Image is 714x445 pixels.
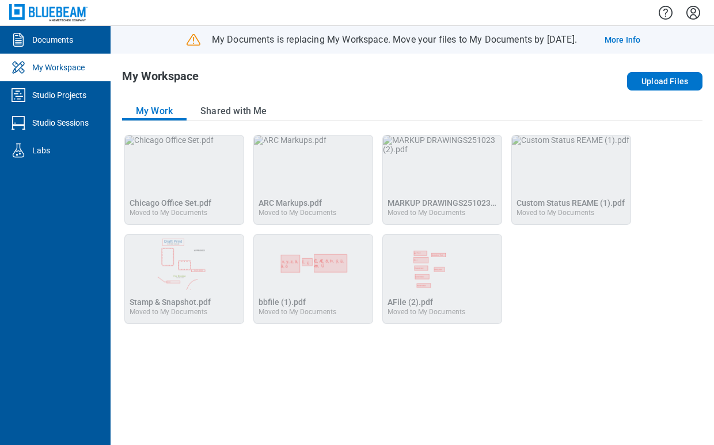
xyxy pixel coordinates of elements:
div: ARC Markups.pdf [253,135,373,225]
button: My Work [122,102,187,120]
span: ARC Markups.pdf [259,198,322,208]
a: Moved to My Documents [130,297,211,316]
a: Moved to My Documents [388,198,517,217]
img: Bluebeam, Inc. [9,4,88,21]
span: MARKUP DRAWINGS251023 (2).pdf [388,198,517,208]
svg: Labs [9,141,28,160]
h1: My Workspace [122,70,199,88]
div: Studio Projects [32,89,86,101]
svg: Documents [9,31,28,49]
span: AFile (2).pdf [388,297,433,307]
p: My Documents is replacing My Workspace. Move your files to My Documents by [DATE]. [212,33,577,46]
img: Chicago Office Set.pdf [125,135,214,145]
span: Stamp & Snapshot.pdf [130,297,211,307]
div: Chicago Office Set.pdf [124,135,244,225]
div: Moved to My Documents [516,209,613,217]
img: MARKUP DRAWINGS251023 (2).pdf [383,135,502,154]
div: Moved to My Documents [388,308,465,316]
img: bbfile (1).pdf [254,235,373,290]
div: My Workspace [32,62,85,73]
img: Custom Status REAME (1).pdf [512,135,629,145]
div: Moved to My Documents [388,209,484,217]
div: Moved to My Documents [259,308,336,316]
div: MARKUP DRAWINGS251023 (2).pdf [382,135,502,225]
div: Moved to My Documents [130,209,211,217]
button: Upload Files [627,72,702,90]
img: ARC Markups.pdf [254,135,326,145]
div: AFile (2).pdf [382,234,502,324]
a: Moved to My Documents [516,198,625,217]
div: Documents [32,34,73,46]
div: Stamp & Snapshot.pdf [124,234,244,324]
a: Moved to My Documents [388,297,465,316]
div: Studio Sessions [32,117,89,129]
span: Chicago Office Set.pdf [130,198,211,208]
a: Moved to My Documents [259,297,336,316]
div: Custom Status REAME (1).pdf [511,135,631,225]
span: Custom Status REAME (1).pdf [516,198,625,208]
div: Moved to My Documents [259,209,336,217]
button: Shared with Me [187,102,280,120]
a: Moved to My Documents [259,198,336,217]
a: More Info [605,34,640,46]
svg: Studio Projects [9,86,28,104]
div: bbfile (1).pdf [253,234,373,324]
button: Settings [684,3,702,22]
img: AFile (2).pdf [383,235,502,290]
div: Moved to My Documents [130,308,211,316]
svg: Studio Sessions [9,114,28,132]
span: bbfile (1).pdf [259,297,306,307]
svg: My Workspace [9,58,28,77]
div: Labs [32,145,50,156]
img: Stamp & Snapshot.pdf [125,235,244,290]
a: Moved to My Documents [130,198,211,217]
